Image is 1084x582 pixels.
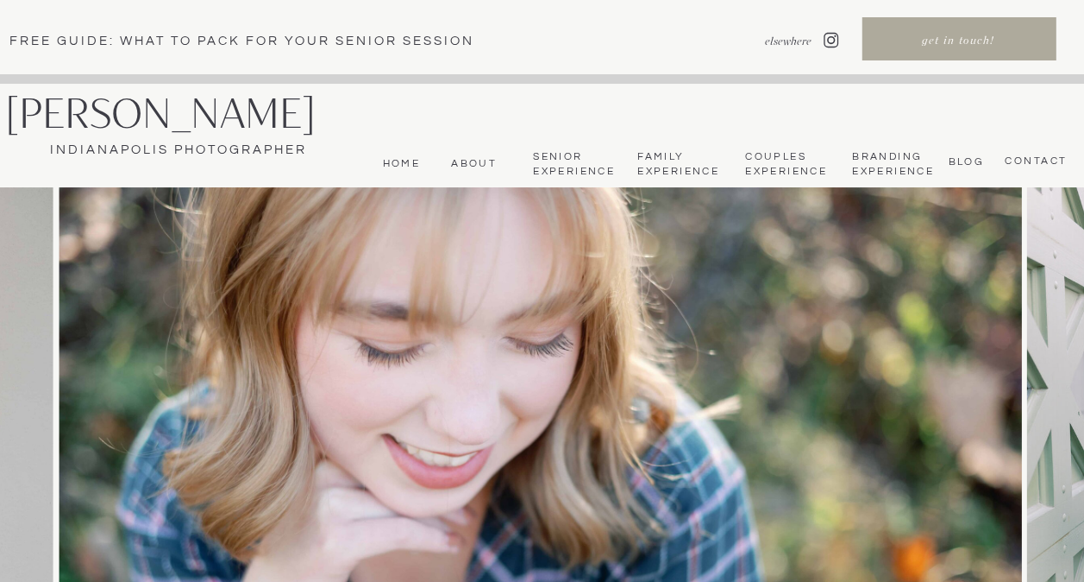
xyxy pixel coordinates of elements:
a: [PERSON_NAME] [5,92,367,136]
a: Senior Experience [533,150,613,179]
a: Home [378,157,420,171]
a: Free Guide: What To pack for your senior session [9,32,503,49]
a: BrandingExperience [852,150,930,179]
a: About [445,157,497,171]
a: CONTACT [999,155,1067,168]
a: Couples Experience [745,150,825,179]
nav: Branding Experience [852,150,930,179]
a: get in touch! [863,33,1053,52]
a: Indianapolis Photographer [5,141,351,160]
nav: elsewhere [722,34,811,49]
a: bLog [943,155,984,168]
a: Family Experience [637,150,717,179]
